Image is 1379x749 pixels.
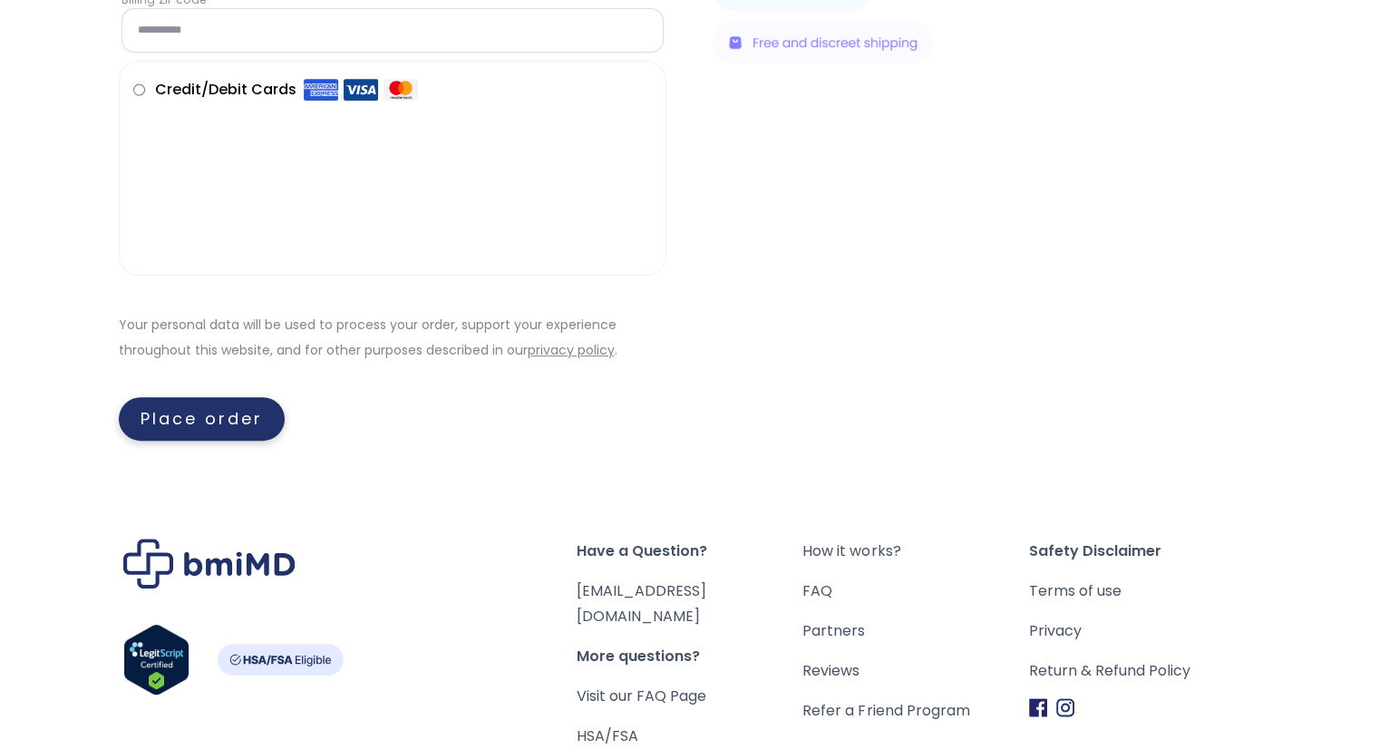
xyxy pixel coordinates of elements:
a: Privacy [1029,618,1256,644]
p: Your personal data will be used to process your order, support your experience throughout this we... [119,312,667,363]
a: HSA/FSA [577,725,638,746]
a: Return & Refund Policy [1029,658,1256,684]
a: Visit our FAQ Page [577,686,706,706]
a: Refer a Friend Program [802,698,1029,724]
a: Terms of use [1029,579,1256,604]
img: Mastercard [384,78,418,102]
img: HSA-FSA [217,644,344,676]
span: Safety Disclaimer [1029,539,1256,564]
iframe: Secure payment input frame [130,101,649,237]
a: Partners [802,618,1029,644]
a: FAQ [802,579,1029,604]
label: Credit/Debit Cards [155,75,418,104]
img: Brand Logo [123,539,296,588]
img: Free and discreet shipping [713,22,933,63]
img: Visa [344,78,378,102]
img: Amex [304,78,338,102]
a: Reviews [802,658,1029,684]
a: privacy policy [528,341,615,359]
img: Facebook [1029,698,1047,717]
a: How it works? [802,539,1029,564]
a: [EMAIL_ADDRESS][DOMAIN_NAME] [577,580,706,627]
a: Verify LegitScript Approval for www.bmimd.com [123,624,189,704]
button: Place order [119,397,285,441]
span: More questions? [577,644,803,669]
span: Have a Question? [577,539,803,564]
img: Instagram [1056,698,1074,717]
img: Verify Approval for www.bmimd.com [123,624,189,695]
